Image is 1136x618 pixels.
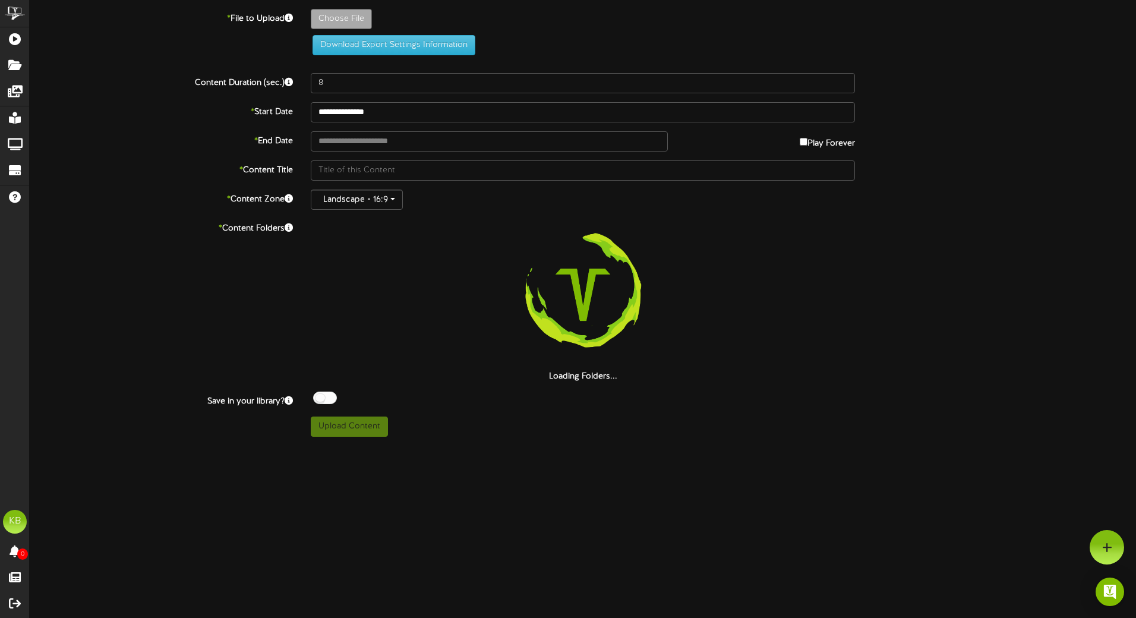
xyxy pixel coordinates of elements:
label: Play Forever [800,131,855,150]
span: 0 [17,548,28,560]
input: Title of this Content [311,160,855,181]
strong: Loading Folders... [549,372,617,381]
label: Content Duration (sec.) [21,73,302,89]
button: Landscape - 16:9 [311,190,403,210]
label: Content Title [21,160,302,176]
a: Download Export Settings Information [307,40,475,49]
button: Upload Content [311,417,388,437]
label: End Date [21,131,302,147]
img: loading-spinner-3.png [507,219,659,371]
div: Open Intercom Messenger [1096,578,1124,606]
input: Play Forever [800,138,807,146]
button: Download Export Settings Information [313,35,475,55]
label: Content Folders [21,219,302,235]
div: KB [3,510,27,534]
label: Content Zone [21,190,302,206]
label: File to Upload [21,9,302,25]
label: Start Date [21,102,302,118]
label: Save in your library? [21,392,302,408]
